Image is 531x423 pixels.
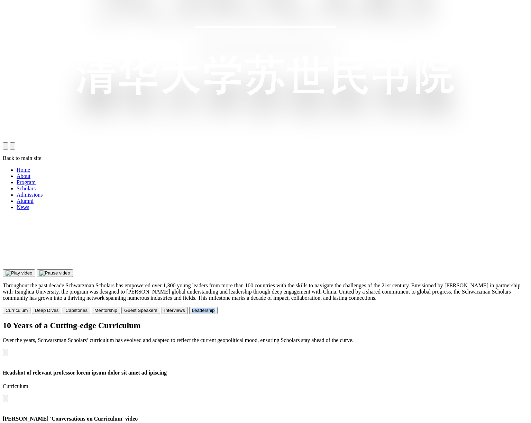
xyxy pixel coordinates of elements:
[3,321,528,330] h2: 10 Years of a Cutting-edge Curriculum
[3,395,8,402] button: Open modal for Headshot of relevant professor lorem ipsum dolor sit amet ad ipiscing
[3,349,8,356] button: Previous slide
[10,142,15,150] button: open navigation drawer
[3,282,528,301] p: Throughout the past decade Schwarzman Scholars has empowered over 1,300 young leaders from more t...
[3,216,107,268] video: Your browser does not support the video tag.
[92,307,120,314] button: Mentorship
[3,307,30,314] button: Curriculum
[162,307,188,314] button: Interviews
[6,270,33,276] img: Play video
[121,307,160,314] button: Guest Speakers
[63,307,90,314] button: Capstones
[32,307,61,314] button: Deep Dives
[189,307,218,314] button: Leadership
[3,269,35,277] button: Play video
[3,337,528,343] p: Over the years, Schwarzman Scholars’ curriculum has evolved and adapted to reflect the current ge...
[3,307,528,314] div: Jump to sections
